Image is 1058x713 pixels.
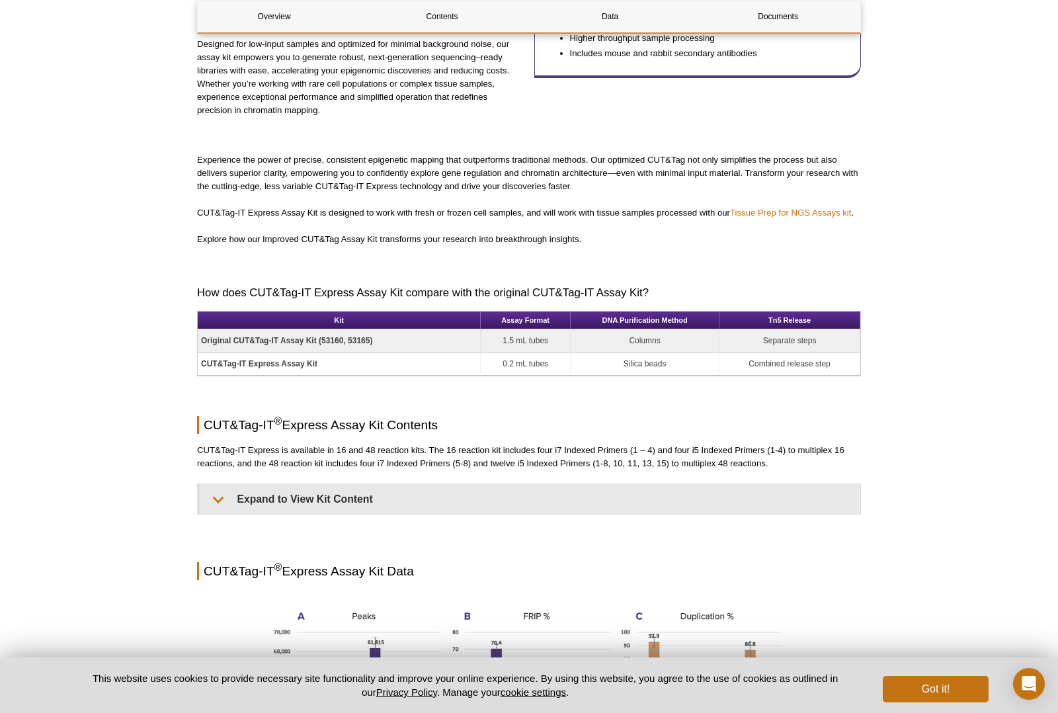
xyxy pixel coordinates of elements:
th: DNA Purification Method [571,312,719,329]
button: Got it! [883,676,989,702]
a: Tissue Prep for NGS Assays kit [730,208,851,218]
strong: Original CUT&Tag-IT Assay Kit (53160, 53165) [201,336,372,345]
td: Silica beads [571,353,719,376]
a: Overview [198,1,350,32]
td: Separate steps [719,329,860,353]
li: Includes mouse and rabbit secondary antibodies [570,47,834,60]
h2: CUT&Tag-IT Express Assay Kit Contents [197,416,861,434]
li: Higher throughput sample processing [570,32,834,45]
th: Assay Format [481,312,571,329]
th: Kit [198,312,481,329]
p: CUT&Tag-IT Express is available in 16 and 48 reaction kits. The 16 reaction kit includes four i7 ... [197,444,861,470]
a: Contents [366,1,518,32]
a: Documents [702,1,854,32]
a: Privacy Policy [376,687,437,698]
p: This website uses cookies to provide necessary site functionality and improve your online experie... [69,671,861,699]
p: Explore how our Improved CUT&Tag Assay Kit transforms your research into breakthrough insights. [197,233,861,246]
h3: How does CUT&Tag-IT Express Assay Kit compare with the original CUT&Tag-IT Assay Kit? [197,285,861,301]
td: Columns [571,329,719,353]
td: 1.5 mL tubes [481,329,571,353]
th: Tn5 Release [719,312,860,329]
button: cookie settings [501,687,566,698]
sup: ® [274,415,282,427]
p: Designed for low-input samples and optimized for minimal background noise, our assay kit empowers... [197,38,524,117]
div: Open Intercom Messenger [1013,668,1045,700]
td: 0.2 mL tubes [481,353,571,376]
a: Data [534,1,686,32]
strong: CUT&Tag-IT Express Assay Kit [201,359,317,368]
p: Experience the power of precise, consistent epigenetic mapping that outperforms traditional metho... [197,153,861,193]
td: Combined release step [719,353,860,376]
h2: CUT&Tag-IT Express Assay Kit Data [197,562,861,580]
p: CUT&Tag-IT Express Assay Kit is designed to work with fresh or frozen cell samples, and will work... [197,206,861,220]
summary: Expand to View Kit Content [200,484,860,514]
sup: ® [274,561,282,572]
